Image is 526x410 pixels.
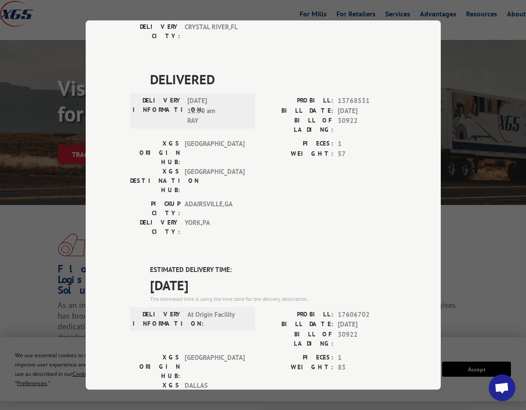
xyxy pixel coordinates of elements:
[130,381,180,409] label: XGS DESTINATION HUB:
[150,265,396,275] label: ESTIMATED DELIVERY TIME:
[489,375,515,401] div: Open chat
[338,106,396,116] span: [DATE]
[263,319,333,330] label: BILL DATE:
[150,295,396,303] div: The estimated time is using the time zone for the delivery destination.
[185,353,245,381] span: [GEOGRAPHIC_DATA]
[263,363,333,373] label: WEIGHT:
[338,330,396,348] span: 30922
[130,22,180,41] label: DELIVERY CITY:
[130,199,180,218] label: PICKUP CITY:
[185,218,245,237] span: YORK , PA
[130,218,180,237] label: DELIVERY CITY:
[130,353,180,381] label: XGS ORIGIN HUB:
[263,310,333,320] label: PROBILL:
[187,310,247,328] span: At Origin Facility
[185,199,245,218] span: ADAIRSVILLE , GA
[130,167,180,195] label: XGS DESTINATION HUB:
[185,139,245,167] span: [GEOGRAPHIC_DATA]
[263,330,333,348] label: BILL OF LADING:
[185,22,245,41] span: CRYSTAL RIVER , FL
[338,139,396,149] span: 1
[263,106,333,116] label: BILL DATE:
[133,310,183,328] label: DELIVERY INFORMATION:
[150,275,396,295] span: [DATE]
[185,167,245,195] span: [GEOGRAPHIC_DATA]
[185,381,245,409] span: DALLAS
[338,363,396,373] span: 83
[150,69,396,89] span: DELIVERED
[263,96,333,106] label: PROBILL:
[263,149,333,159] label: WEIGHT:
[338,353,396,363] span: 1
[263,353,333,363] label: PIECES:
[338,149,396,159] span: 57
[338,310,396,320] span: 17606702
[263,116,333,134] label: BILL OF LADING:
[338,96,396,106] span: 13768531
[130,139,180,167] label: XGS ORIGIN HUB:
[263,139,333,149] label: PIECES:
[338,319,396,330] span: [DATE]
[133,96,183,126] label: DELIVERY INFORMATION:
[338,116,396,134] span: 30922
[187,96,247,126] span: [DATE] 11:30 am RAY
